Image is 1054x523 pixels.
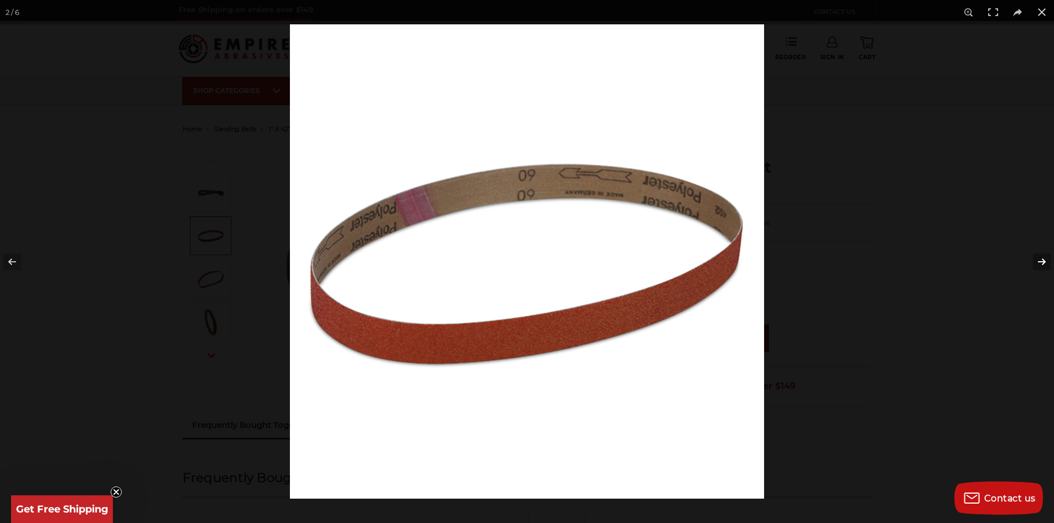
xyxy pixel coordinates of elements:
[984,493,1036,504] span: Contact us
[1015,234,1054,289] button: Next (arrow right)
[111,486,122,498] button: Close teaser
[290,24,764,499] img: 1_x_42_Ceramic_Sanding_Belt_-2__65991.1586543716.jpg
[16,503,108,515] span: Get Free Shipping
[954,481,1043,515] button: Contact us
[11,495,113,523] div: Get Free ShippingClose teaser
